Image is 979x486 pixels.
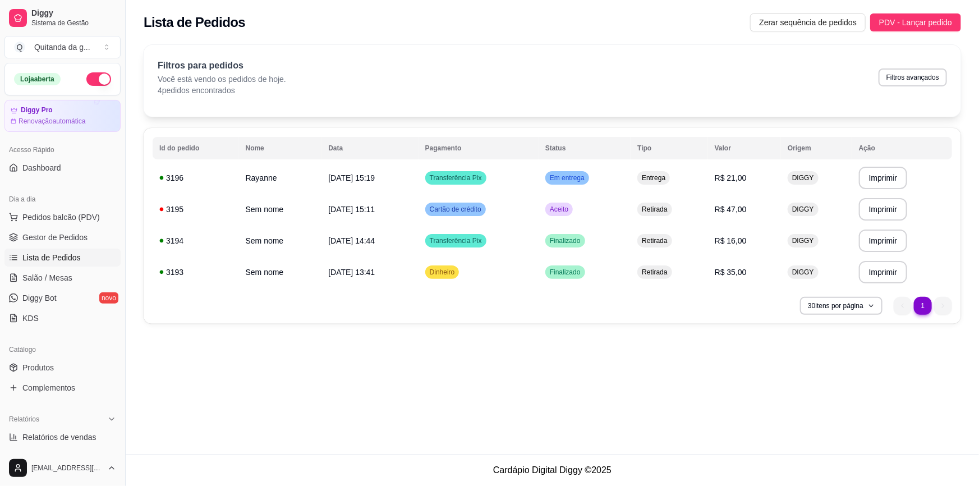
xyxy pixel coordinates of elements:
button: 30itens por página [800,297,883,315]
p: Você está vendo os pedidos de hoje. [158,74,286,85]
span: PDV - Lançar pedido [879,16,952,29]
th: Valor [708,137,781,159]
div: 3194 [159,235,232,246]
div: Loja aberta [14,73,61,85]
th: Tipo [631,137,708,159]
span: Sistema de Gestão [31,19,116,27]
a: DiggySistema de Gestão [4,4,121,31]
span: DIGGY [790,268,816,277]
div: 3196 [159,172,232,184]
a: Dashboard [4,159,121,177]
button: [EMAIL_ADDRESS][DOMAIN_NAME] [4,455,121,482]
button: PDV - Lançar pedido [870,13,961,31]
span: Relatórios de vendas [22,432,96,443]
nav: pagination navigation [888,291,958,320]
span: Finalizado [548,268,583,277]
span: R$ 21,00 [715,173,747,182]
span: Retirada [640,205,669,214]
div: Dia a dia [4,190,121,208]
span: DIGGY [790,205,816,214]
span: R$ 35,00 [715,268,747,277]
td: Sem nome [239,225,322,256]
button: Pedidos balcão (PDV) [4,208,121,226]
a: Diggy ProRenovaçãoautomática [4,100,121,132]
a: KDS [4,309,121,327]
th: Id do pedido [153,137,239,159]
footer: Cardápio Digital Diggy © 2025 [126,454,979,486]
span: Q [14,42,25,53]
a: Diggy Botnovo [4,289,121,307]
span: DIGGY [790,236,816,245]
div: Acesso Rápido [4,141,121,159]
li: pagination item 1 active [914,297,932,315]
div: 3193 [159,267,232,278]
span: [DATE] 15:11 [328,205,375,214]
span: R$ 16,00 [715,236,747,245]
button: Imprimir [859,230,908,252]
p: 4 pedidos encontrados [158,85,286,96]
span: Complementos [22,382,75,393]
span: Produtos [22,362,54,373]
div: Catálogo [4,341,121,359]
span: Retirada [640,236,669,245]
div: Quitanda da g ... [34,42,90,53]
button: Select a team [4,36,121,58]
span: Dashboard [22,162,61,173]
a: Gestor de Pedidos [4,228,121,246]
span: DIGGY [790,173,816,182]
th: Origem [781,137,852,159]
span: KDS [22,313,39,324]
span: [DATE] 15:19 [328,173,375,182]
span: Diggy Bot [22,292,57,304]
span: Retirada [640,268,669,277]
span: [DATE] 13:41 [328,268,375,277]
a: Relatórios de vendas [4,428,121,446]
span: Finalizado [548,236,583,245]
th: Pagamento [419,137,539,159]
a: Lista de Pedidos [4,249,121,267]
span: Transferência Pix [428,236,484,245]
span: Zerar sequência de pedidos [759,16,857,29]
button: Imprimir [859,261,908,283]
td: Sem nome [239,194,322,225]
button: Zerar sequência de pedidos [750,13,866,31]
span: [DATE] 14:44 [328,236,375,245]
td: Rayanne [239,162,322,194]
span: Gestor de Pedidos [22,232,88,243]
th: Status [539,137,631,159]
span: Pedidos balcão (PDV) [22,212,100,223]
div: 3195 [159,204,232,215]
a: Complementos [4,379,121,397]
span: Cartão de crédito [428,205,484,214]
span: Aceito [548,205,571,214]
th: Ação [852,137,952,159]
span: Entrega [640,173,668,182]
th: Data [321,137,418,159]
span: Salão / Mesas [22,272,72,283]
th: Nome [239,137,322,159]
span: Lista de Pedidos [22,252,81,263]
button: Imprimir [859,198,908,221]
h2: Lista de Pedidos [144,13,245,31]
button: Filtros avançados [879,68,947,86]
a: Relatório de clientes [4,448,121,466]
span: Relatórios [9,415,39,424]
p: Filtros para pedidos [158,59,286,72]
span: Dinheiro [428,268,457,277]
span: R$ 47,00 [715,205,747,214]
a: Produtos [4,359,121,377]
button: Imprimir [859,167,908,189]
span: [EMAIL_ADDRESS][DOMAIN_NAME] [31,464,103,473]
article: Renovação automática [19,117,85,126]
span: Transferência Pix [428,173,484,182]
span: Diggy [31,8,116,19]
article: Diggy Pro [21,106,53,114]
button: Alterar Status [86,72,111,86]
span: Em entrega [548,173,587,182]
td: Sem nome [239,256,322,288]
a: Salão / Mesas [4,269,121,287]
